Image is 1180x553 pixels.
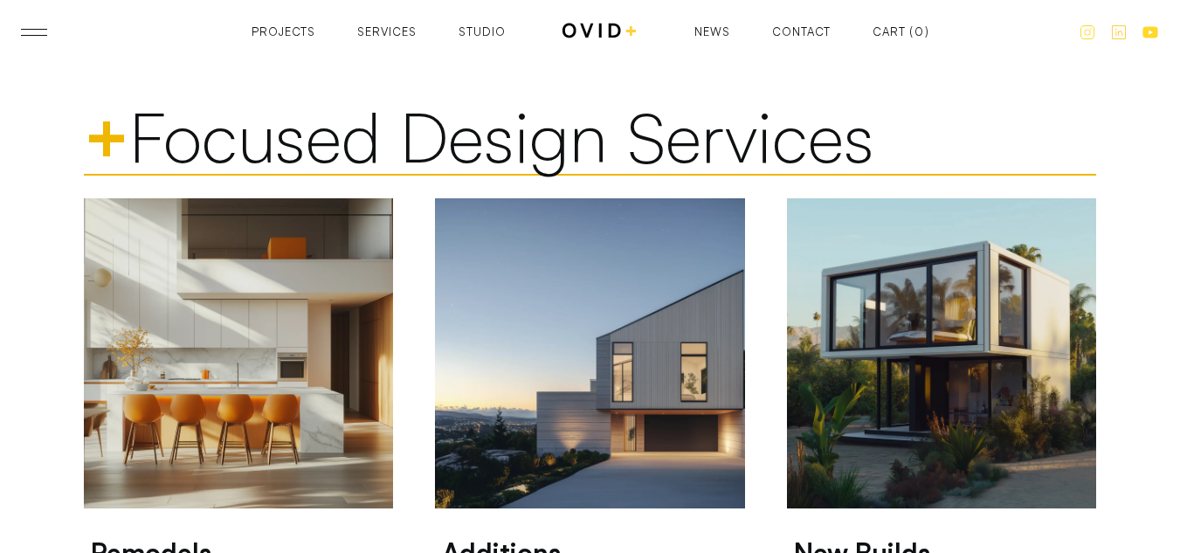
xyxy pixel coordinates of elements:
[357,26,417,38] a: Services
[909,26,914,38] div: (
[694,26,730,38] a: News
[873,26,929,38] a: Open empty cart
[925,26,929,38] div: )
[252,26,315,38] a: Projects
[84,97,1096,174] h2: Focused Design Services
[914,26,924,38] div: 0
[84,92,129,179] strong: +
[873,26,906,38] div: Cart
[772,26,831,38] a: Contact
[459,26,506,38] a: Studio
